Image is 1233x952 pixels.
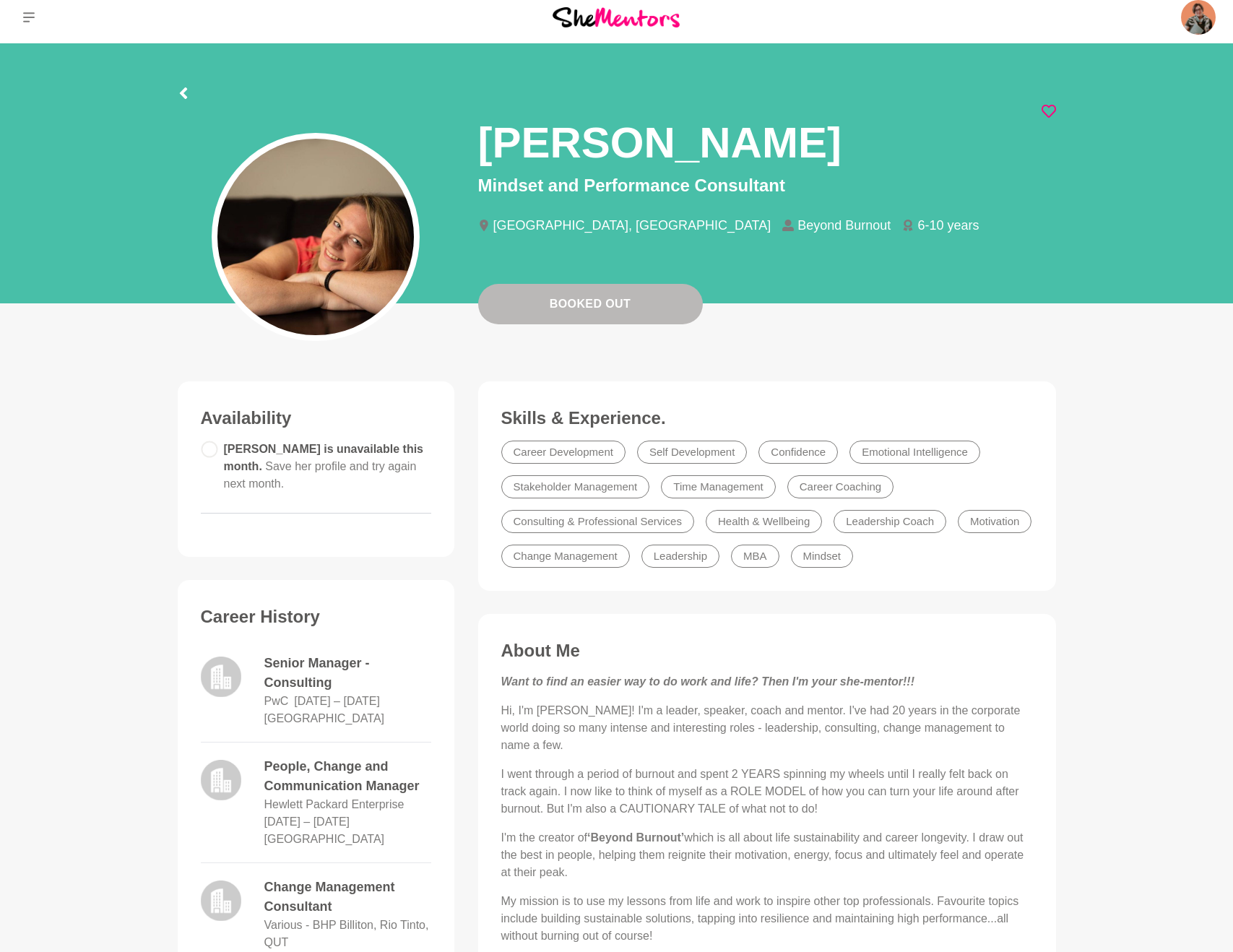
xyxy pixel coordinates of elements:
[501,407,1033,429] h3: Skills & Experience.
[224,443,424,490] span: [PERSON_NAME] is unavailable this month.
[478,219,783,232] li: [GEOGRAPHIC_DATA], [GEOGRAPHIC_DATA]
[587,831,684,844] strong: ‘Beyond Burnout’
[264,654,432,693] dd: Senior Manager - Consulting
[264,917,432,951] dd: Various - BHP Billiton, Rio Tinto, QUT
[264,710,385,727] dd: [GEOGRAPHIC_DATA]
[201,760,241,800] img: logo
[902,219,990,232] li: 6-10 years
[201,407,432,429] h3: Availability
[264,831,385,848] dd: [GEOGRAPHIC_DATA]
[478,173,1056,199] p: Mindset and Performance Consultant
[264,757,432,796] dd: People, Change and Communication Manager
[294,695,380,707] time: [DATE] – [DATE]
[201,657,241,697] img: logo
[264,815,350,828] time: [DATE] – [DATE]
[224,460,417,490] span: Save her profile and try again next month.
[501,702,1033,754] p: Hi, I'm [PERSON_NAME]! I'm a leader, speaker, coach and mentor. I've had 20 years in the corporat...
[294,693,380,710] dd: 2016 – 2017
[264,796,404,813] dd: Hewlett Packard Enterprise
[478,116,842,170] h1: [PERSON_NAME]
[501,640,1033,662] h3: About Me
[782,219,902,232] li: Beyond Burnout
[553,7,680,27] img: She Mentors Logo
[201,880,241,921] img: logo
[264,813,350,831] dd: 2015 – 2016
[501,893,1033,945] p: My mission is to use my lessons from life and work to inspire other top professionals. Favourite ...
[201,606,432,628] h3: Career History
[501,675,914,688] em: Want to find an easier way to do work and life? Then I'm your she-mentor!!!
[264,693,289,710] dd: PwC
[264,878,432,917] dd: Change Management Consultant
[501,829,1033,881] p: I'm the creator of which is all about life sustainability and career longevity. I draw out the be...
[501,766,1033,818] p: I went through a period of burnout and spent 2 YEARS spinning my wheels until I really felt back ...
